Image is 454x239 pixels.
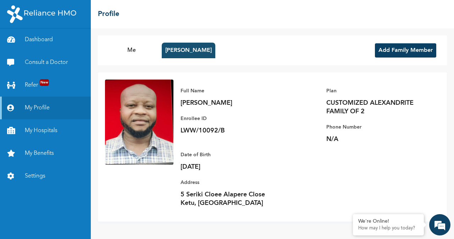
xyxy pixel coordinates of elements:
[40,79,49,86] span: New
[326,123,426,131] p: Phone Number
[358,226,419,231] p: How may I help you today?
[4,214,70,219] span: Conversation
[326,135,426,143] p: N/A
[181,87,280,95] p: Full Name
[181,114,280,123] p: Enrollee ID
[116,4,133,21] div: Minimize live chat window
[181,126,280,135] p: LWW/10092/B
[70,201,135,223] div: FAQs
[4,176,135,201] textarea: Type your message and hit 'Enter'
[181,151,280,159] p: Date of Birth
[105,43,158,58] button: Me
[326,99,426,116] p: CUSTOMIZED ALEXANDRITE FAMILY OF 2
[181,163,280,171] p: [DATE]
[375,43,436,58] button: Add Family Member
[181,178,280,187] p: Address
[358,218,419,224] div: We're Online!
[7,5,76,23] img: RelianceHMO's Logo
[181,99,280,107] p: [PERSON_NAME]
[98,9,119,20] h2: Profile
[37,40,119,49] div: Chat with us now
[181,190,280,207] p: 5 Seriki Cloee Alapere Close Ketu, [GEOGRAPHIC_DATA]
[105,80,173,165] img: Enrollee
[41,81,98,152] span: We're online!
[13,36,29,53] img: d_794563401_company_1708531726252_794563401
[326,87,426,95] p: Plan
[162,43,215,58] button: [PERSON_NAME]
